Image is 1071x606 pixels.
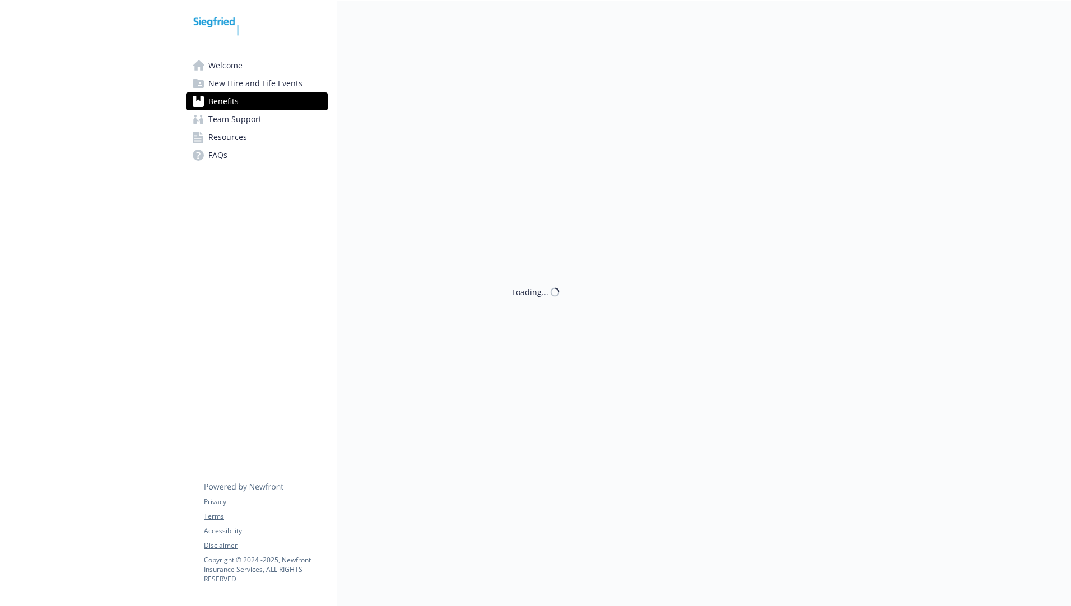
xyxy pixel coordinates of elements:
[204,497,327,507] a: Privacy
[186,92,328,110] a: Benefits
[208,92,239,110] span: Benefits
[186,110,328,128] a: Team Support
[204,555,327,584] p: Copyright © 2024 - 2025 , Newfront Insurance Services, ALL RIGHTS RESERVED
[186,74,328,92] a: New Hire and Life Events
[208,57,243,74] span: Welcome
[208,128,247,146] span: Resources
[204,526,327,536] a: Accessibility
[186,128,328,146] a: Resources
[186,146,328,164] a: FAQs
[208,110,262,128] span: Team Support
[204,540,327,551] a: Disclaimer
[204,511,327,521] a: Terms
[208,74,302,92] span: New Hire and Life Events
[512,286,548,298] div: Loading...
[208,146,227,164] span: FAQs
[186,57,328,74] a: Welcome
